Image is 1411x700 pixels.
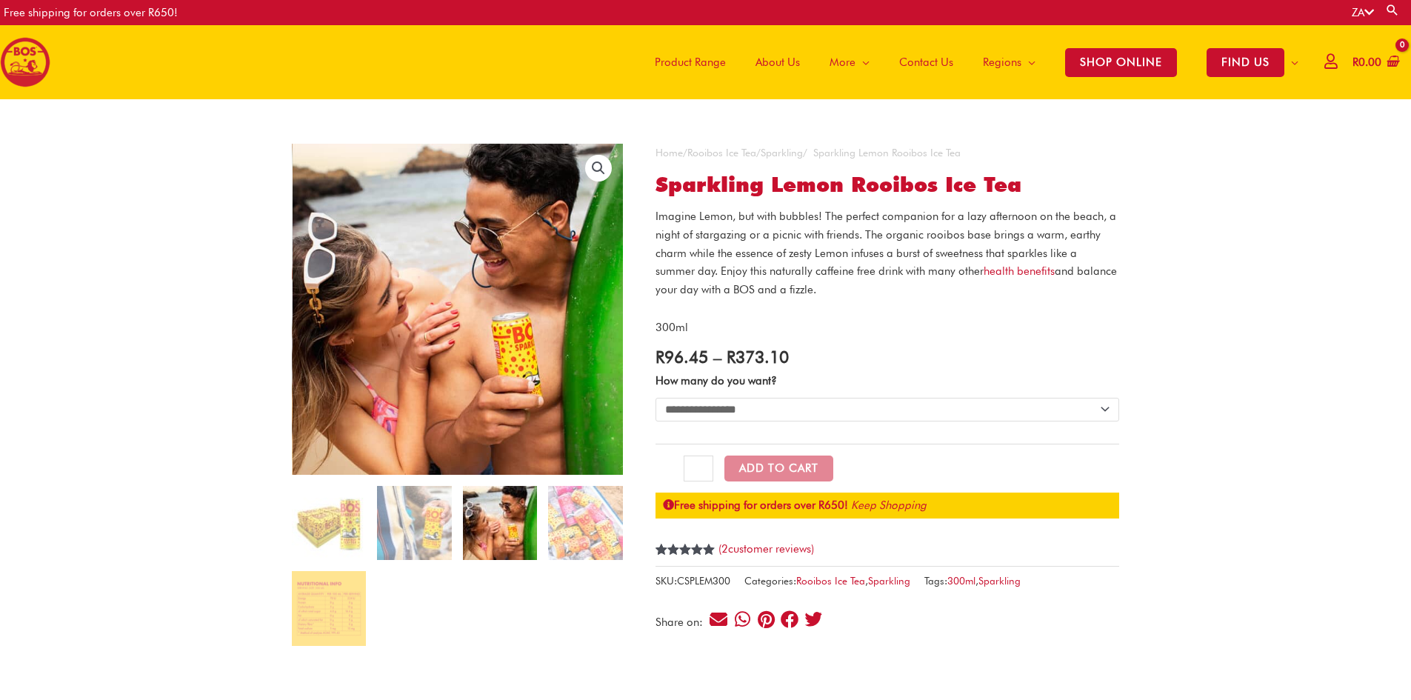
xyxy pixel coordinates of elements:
span: FIND US [1207,48,1284,77]
a: Product Range [640,25,741,99]
span: CSPLEM300 [677,575,730,587]
img: Sparkling Lemon Rooibos Ice Tea - Image 3 [463,486,537,560]
span: Contact Us [899,40,953,84]
img: Sparkling Lemon Rooibos Ice Tea - Image 4 [548,486,622,560]
a: Keep Shopping [851,499,927,512]
a: Home [656,147,683,159]
a: View Shopping Cart, empty [1350,46,1400,79]
a: ZA [1352,6,1374,19]
a: Sparkling [978,575,1021,587]
bdi: 96.45 [656,347,708,367]
a: Regions [968,25,1050,99]
img: sparkling lemon rooibos ice tea [292,486,366,560]
input: Product quantity [684,456,713,482]
a: Search button [1385,3,1400,17]
bdi: 0.00 [1352,56,1381,69]
img: Sparkling Lemon Rooibos Ice Tea - Image 5 [292,571,366,645]
a: Sparkling [761,147,803,159]
span: R [727,347,735,367]
div: Share on whatsapp [733,610,753,630]
button: Add to Cart [724,456,833,481]
span: Regions [983,40,1021,84]
a: View full-screen image gallery [585,155,612,181]
p: 300ml [656,319,1119,337]
div: Share on: [656,617,708,628]
a: 300ml [947,575,975,587]
div: Share on pinterest [756,610,776,630]
p: Imagine Lemon, but with bubbles! The perfect companion for a lazy afternoon on the beach, a night... [656,207,1119,299]
h1: Sparkling Lemon Rooibos Ice Tea [656,173,1119,198]
a: Rooibos Ice Tea [796,575,865,587]
a: More [815,25,884,99]
nav: Site Navigation [629,25,1313,99]
label: How many do you want? [656,374,777,387]
span: R [656,347,664,367]
nav: Breadcrumb [656,144,1119,162]
span: About Us [755,40,800,84]
div: Share on facebook [780,610,800,630]
a: (2customer reviews) [718,542,814,556]
div: Share on twitter [804,610,824,630]
span: 2 [656,544,661,572]
span: Rated out of 5 based on customer ratings [656,544,715,605]
strong: Free shipping for orders over R650! [663,499,848,512]
span: More [830,40,855,84]
span: SHOP ONLINE [1065,48,1177,77]
div: Share on email [709,610,729,630]
bdi: 373.10 [727,347,789,367]
img: Sparkling Lemon Rooibos Ice Tea - Image 2 [377,486,451,560]
span: – [713,347,721,367]
span: R [1352,56,1358,69]
span: Product Range [655,40,726,84]
a: About Us [741,25,815,99]
span: 2 [721,542,728,556]
a: Contact Us [884,25,968,99]
span: SKU: [656,572,730,590]
span: Categories: , [744,572,910,590]
a: Sparkling [868,575,910,587]
span: Tags: , [924,572,1021,590]
a: SHOP ONLINE [1050,25,1192,99]
a: Rooibos Ice Tea [687,147,756,159]
a: health benefits [984,264,1055,278]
